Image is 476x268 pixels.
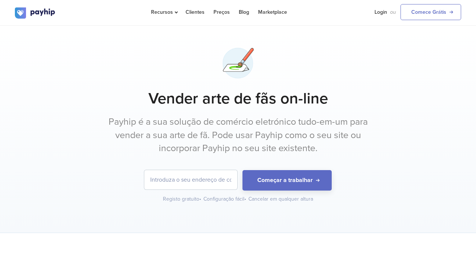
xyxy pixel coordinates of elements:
a: Comece Grátis [401,4,461,20]
input: Introduza o seu endereço de correio eletrónico [144,170,237,189]
span: Recursos [151,9,177,15]
div: Cancelar em qualquer altura [248,195,313,203]
p: Payhip é a sua solução de comércio eletrónico tudo-em-um para vender a sua arte de fã. Pode usar ... [99,115,377,155]
span: • [244,196,246,202]
span: • [199,196,201,202]
h1: Vender arte de fãs on-line [15,89,461,108]
button: Começar a trabalhar [242,170,332,191]
img: logo.svg [15,7,56,19]
div: Registo gratuito [163,195,202,203]
img: brush-painting-w4f6jb8bi4k302hduwkeya.png [219,44,257,82]
div: Configuração fácil [203,195,247,203]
